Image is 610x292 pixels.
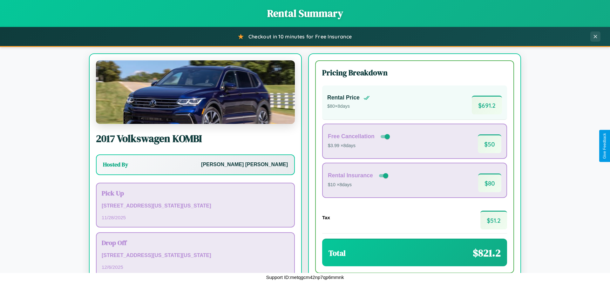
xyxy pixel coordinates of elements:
[328,142,391,150] p: $3.99 × 8 days
[102,201,289,211] p: [STREET_ADDRESS][US_STATE][US_STATE]
[102,213,289,222] p: 11 / 28 / 2025
[102,251,289,260] p: [STREET_ADDRESS][US_STATE][US_STATE]
[248,33,352,40] span: Checkout in 10 minutes for Free Insurance
[201,160,288,169] p: [PERSON_NAME] [PERSON_NAME]
[327,94,360,101] h4: Rental Price
[102,238,289,247] h3: Drop Off
[96,132,295,146] h2: 2017 Volkswagen KOMBI
[329,248,346,258] h3: Total
[328,133,375,140] h4: Free Cancellation
[473,246,501,260] span: $ 821.2
[322,67,507,78] h3: Pricing Breakdown
[327,102,370,111] p: $ 80 × 8 days
[96,60,295,124] img: Volkswagen KOMBI
[103,161,128,168] h3: Hosted By
[478,134,501,153] span: $ 50
[266,273,344,282] p: Support ID: metqgcm42np7qp6mmnk
[328,172,373,179] h4: Rental Insurance
[102,263,289,271] p: 12 / 6 / 2025
[472,96,502,114] span: $ 691.2
[328,181,390,189] p: $10 × 8 days
[102,188,289,198] h3: Pick Up
[480,211,507,229] span: $ 51.2
[478,173,501,192] span: $ 80
[6,6,604,20] h1: Rental Summary
[602,133,607,159] div: Give Feedback
[322,215,330,220] h4: Tax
